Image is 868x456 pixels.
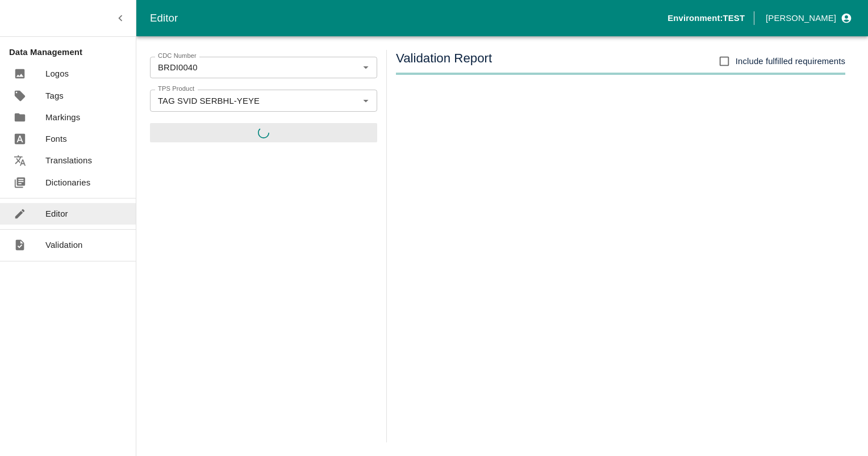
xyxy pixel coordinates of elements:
[150,10,667,27] div: Editor
[761,9,854,28] button: profile
[396,50,492,73] h5: Validation Report
[358,60,373,75] button: Open
[736,55,845,67] span: Include fulfilled requirements
[667,12,745,24] p: Environment: TEST
[45,208,68,220] p: Editor
[45,67,69,80] p: Logos
[45,154,92,167] p: Translations
[45,176,90,189] p: Dictionaries
[45,111,80,124] p: Markings
[45,90,64,102] p: Tags
[9,46,136,58] p: Data Management
[766,12,836,24] p: [PERSON_NAME]
[158,52,197,61] label: CDC Number
[158,85,194,94] label: TPS Product
[45,239,83,251] p: Validation
[358,93,373,108] button: Open
[45,133,67,145] p: Fonts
